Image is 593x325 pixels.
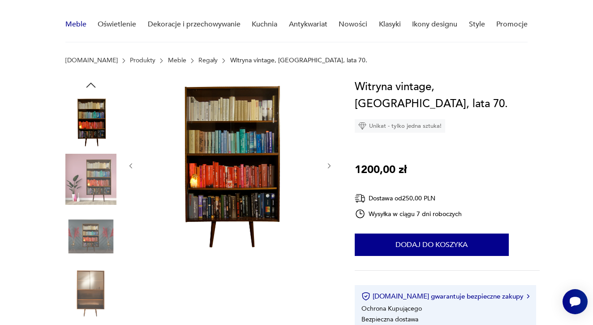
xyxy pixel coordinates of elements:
[252,7,277,42] a: Kuchnia
[358,122,366,130] img: Ikona diamentu
[355,193,462,204] div: Dostawa od 250,00 PLN
[361,292,370,301] img: Ikona certyfikatu
[527,294,529,299] img: Ikona strzałki w prawo
[143,78,316,251] img: Zdjęcie produktu Witryna vintage, Polska, lata 70.
[168,57,186,64] a: Meble
[289,7,327,42] a: Antykwariat
[355,119,445,133] div: Unikat - tylko jedna sztuka!
[198,57,218,64] a: Regały
[230,57,367,64] p: Witryna vintage, [GEOGRAPHIC_DATA], lata 70.
[496,7,528,42] a: Promocje
[98,7,136,42] a: Oświetlenie
[412,7,457,42] a: Ikony designu
[379,7,401,42] a: Klasyki
[130,57,155,64] a: Produkty
[355,208,462,219] div: Wysyłka w ciągu 7 dni roboczych
[355,234,509,256] button: Dodaj do koszyka
[361,304,422,313] li: Ochrona Kupującego
[65,96,116,147] img: Zdjęcie produktu Witryna vintage, Polska, lata 70.
[361,292,529,301] button: [DOMAIN_NAME] gwarantuje bezpieczne zakupy
[65,211,116,262] img: Zdjęcie produktu Witryna vintage, Polska, lata 70.
[563,289,588,314] iframe: Smartsupp widget button
[339,7,367,42] a: Nowości
[355,78,540,113] h1: Witryna vintage, [GEOGRAPHIC_DATA], lata 70.
[361,315,418,324] li: Bezpieczna dostawa
[65,154,116,205] img: Zdjęcie produktu Witryna vintage, Polska, lata 70.
[355,193,365,204] img: Ikona dostawy
[355,161,407,178] p: 1200,00 zł
[469,7,485,42] a: Style
[65,57,118,64] a: [DOMAIN_NAME]
[65,268,116,319] img: Zdjęcie produktu Witryna vintage, Polska, lata 70.
[65,7,86,42] a: Meble
[148,7,241,42] a: Dekoracje i przechowywanie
